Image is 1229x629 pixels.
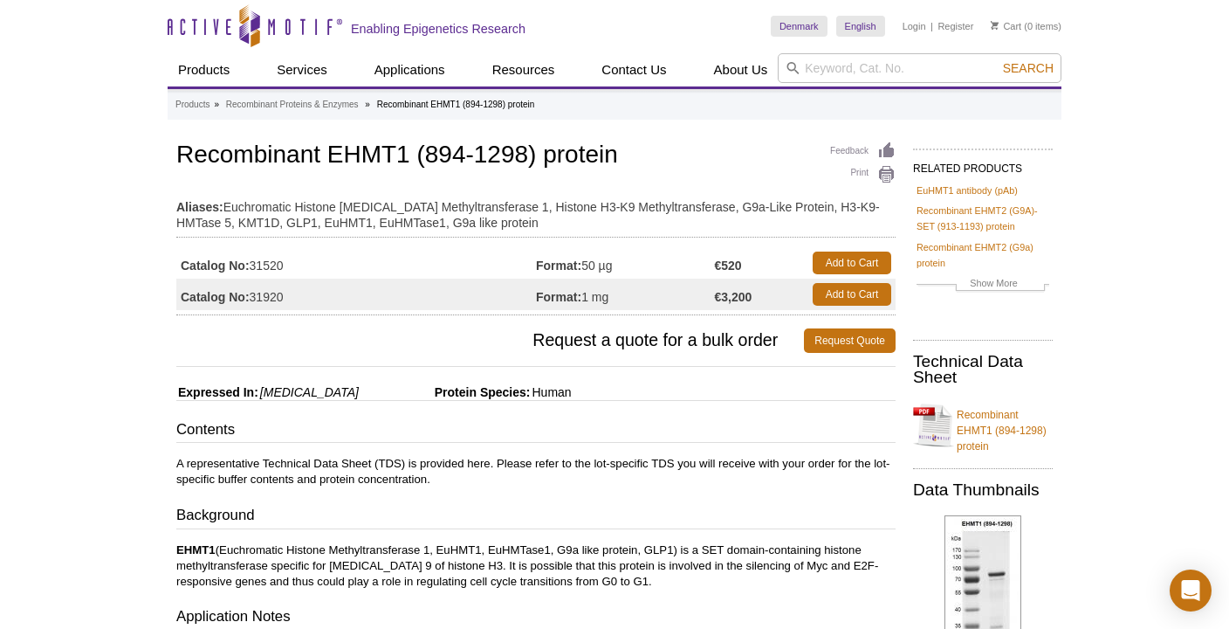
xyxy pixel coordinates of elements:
[365,100,370,109] li: »
[830,165,896,184] a: Print
[176,247,536,279] td: 31520
[351,21,525,37] h2: Enabling Epigenetics Research
[176,279,536,310] td: 31920
[168,53,240,86] a: Products
[176,199,223,215] strong: Aliases:
[813,252,891,274] a: Add to Cart
[176,505,896,529] h3: Background
[362,385,531,399] span: Protein Species:
[176,543,216,556] b: EHMT1
[377,100,535,109] li: Recombinant EHMT1 (894-1298) protein
[715,258,742,273] strong: €520
[181,258,250,273] strong: Catalog No:
[176,419,896,444] h3: Contents
[715,289,752,305] strong: €3,200
[991,21,999,30] img: Your Cart
[804,328,896,353] a: Request Quote
[226,97,359,113] a: Recombinant Proteins & Enzymes
[704,53,779,86] a: About Us
[913,149,1053,180] h2: RELATED PRODUCTS
[937,20,973,32] a: Register
[913,482,1053,498] h2: Data Thumbnails
[536,289,581,305] strong: Format:
[930,16,933,37] li: |
[771,16,827,37] a: Denmark
[266,53,338,86] a: Services
[364,53,456,86] a: Applications
[260,385,359,399] i: [MEDICAL_DATA]
[917,203,1049,234] a: Recombinant EHMT2 (G9A)-SET (913-1193) protein
[830,142,896,161] a: Feedback
[1003,61,1054,75] span: Search
[176,385,258,399] span: Expressed In:
[176,456,896,487] p: A representative Technical Data Sheet (TDS) is provided here. Please refer to the lot-specific TD...
[176,543,896,590] p: (Euchromatic Histone Methyltransferase 1, EuHMT1, EuHMTase1, G9a like protein, GLP1) is a SET dom...
[176,142,896,171] h1: Recombinant EHMT1 (894-1298) protein
[536,258,581,273] strong: Format:
[214,100,219,109] li: »
[917,275,1049,295] a: Show More
[836,16,885,37] a: English
[991,16,1061,37] li: (0 items)
[913,354,1053,385] h2: Technical Data Sheet
[591,53,676,86] a: Contact Us
[903,20,926,32] a: Login
[530,385,571,399] span: Human
[536,279,715,310] td: 1 mg
[991,20,1021,32] a: Cart
[181,289,250,305] strong: Catalog No:
[536,247,715,279] td: 50 µg
[913,397,1053,454] a: Recombinant EHMT1 (894-1298) protein
[778,53,1061,83] input: Keyword, Cat. No.
[175,97,209,113] a: Products
[917,183,1018,198] a: EuHMT1 antibody (pAb)
[176,328,804,353] span: Request a quote for a bulk order
[917,239,1049,271] a: Recombinant EHMT2 (G9a) protein
[813,283,891,306] a: Add to Cart
[1170,570,1212,612] div: Open Intercom Messenger
[176,189,896,232] td: Euchromatic Histone [MEDICAL_DATA] Methyltransferase 1, Histone H3-K9 Methyltransferase, G9a-Like...
[998,60,1059,76] button: Search
[482,53,566,86] a: Resources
